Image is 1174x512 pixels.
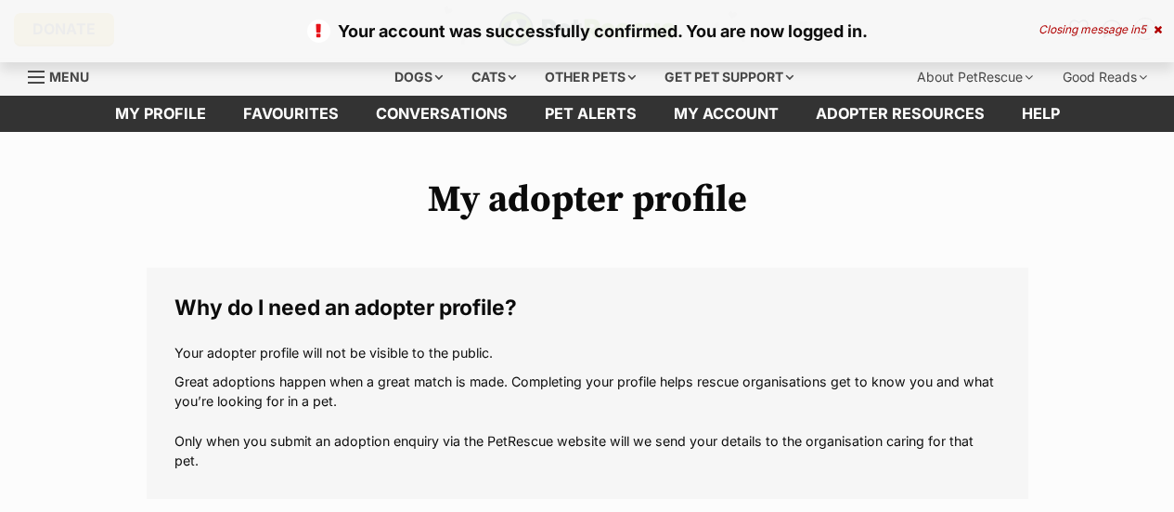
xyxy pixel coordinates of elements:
[147,178,1028,221] h1: My adopter profile
[381,59,456,96] div: Dogs
[174,295,1000,320] legend: Why do I need an adopter profile?
[357,96,526,132] a: conversations
[28,59,102,92] a: Menu
[532,59,649,96] div: Other pets
[526,96,655,132] a: Pet alerts
[225,96,357,132] a: Favourites
[49,69,89,85] span: Menu
[1003,96,1078,132] a: Help
[174,372,1000,471] p: Great adoptions happen when a great match is made. Completing your profile helps rescue organisat...
[655,96,797,132] a: My account
[904,59,1046,96] div: About PetRescue
[458,59,529,96] div: Cats
[652,59,806,96] div: Get pet support
[1050,59,1160,96] div: Good Reads
[147,268,1028,499] fieldset: Why do I need an adopter profile?
[174,343,1000,362] p: Your adopter profile will not be visible to the public.
[97,96,225,132] a: My profile
[797,96,1003,132] a: Adopter resources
